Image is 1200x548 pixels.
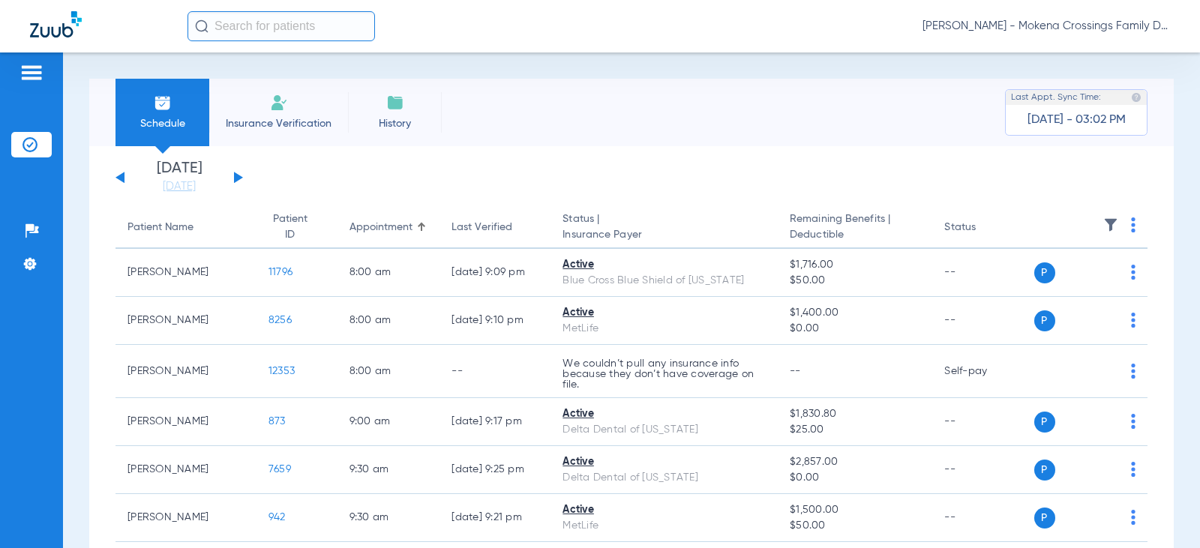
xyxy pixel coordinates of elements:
td: 9:30 AM [337,446,440,494]
th: Status | [550,207,778,249]
img: Manual Insurance Verification [270,94,288,112]
div: Active [562,502,766,518]
span: $1,400.00 [790,305,920,321]
img: group-dot-blue.svg [1131,510,1135,525]
a: [DATE] [134,179,224,194]
div: Delta Dental of [US_STATE] [562,470,766,486]
td: [PERSON_NAME] [115,494,256,542]
div: Blue Cross Blue Shield of [US_STATE] [562,273,766,289]
img: group-dot-blue.svg [1131,462,1135,477]
img: filter.svg [1103,217,1118,232]
span: Insurance Payer [562,227,766,243]
span: History [359,116,430,131]
td: -- [932,398,1033,446]
td: [PERSON_NAME] [115,398,256,446]
span: 942 [268,512,286,523]
td: [PERSON_NAME] [115,297,256,345]
td: [DATE] 9:10 PM [439,297,550,345]
img: group-dot-blue.svg [1131,414,1135,429]
img: hamburger-icon [19,64,43,82]
span: $2,857.00 [790,454,920,470]
div: Patient ID [268,211,312,243]
td: [PERSON_NAME] [115,446,256,494]
td: -- [932,494,1033,542]
span: $1,830.80 [790,406,920,422]
img: group-dot-blue.svg [1131,313,1135,328]
div: Appointment [349,220,428,235]
div: Delta Dental of [US_STATE] [562,422,766,438]
td: [DATE] 9:09 PM [439,249,550,297]
th: Status [932,207,1033,249]
span: 12353 [268,366,295,376]
img: Schedule [154,94,172,112]
td: 9:30 AM [337,494,440,542]
td: [PERSON_NAME] [115,249,256,297]
span: Last Appt. Sync Time: [1011,90,1101,105]
td: 8:00 AM [337,249,440,297]
div: Last Verified [451,220,538,235]
td: Self-pay [932,345,1033,398]
img: group-dot-blue.svg [1131,265,1135,280]
img: Zuub Logo [30,11,82,37]
span: Schedule [127,116,198,131]
td: -- [932,297,1033,345]
th: Remaining Benefits | [778,207,932,249]
span: $1,716.00 [790,257,920,273]
li: [DATE] [134,161,224,194]
span: P [1034,460,1055,481]
div: Last Verified [451,220,512,235]
span: P [1034,262,1055,283]
span: [PERSON_NAME] - Mokena Crossings Family Dental [922,19,1170,34]
span: 7659 [268,464,291,475]
td: 8:00 AM [337,297,440,345]
div: Active [562,305,766,321]
input: Search for patients [187,11,375,41]
div: Patient Name [127,220,193,235]
td: [DATE] 9:21 PM [439,494,550,542]
span: -- [790,366,801,376]
div: MetLife [562,321,766,337]
span: $50.00 [790,518,920,534]
div: MetLife [562,518,766,534]
img: Search Icon [195,19,208,33]
span: P [1034,310,1055,331]
span: $0.00 [790,470,920,486]
span: 11796 [268,267,292,277]
img: group-dot-blue.svg [1131,364,1135,379]
span: P [1034,412,1055,433]
img: History [386,94,404,112]
p: We couldn’t pull any insurance info because they don’t have coverage on file. [562,358,766,390]
div: Active [562,257,766,273]
td: -- [932,249,1033,297]
td: [DATE] 9:25 PM [439,446,550,494]
span: 873 [268,416,286,427]
span: $0.00 [790,321,920,337]
span: Insurance Verification [220,116,337,131]
span: [DATE] - 03:02 PM [1027,112,1126,127]
span: $50.00 [790,273,920,289]
img: group-dot-blue.svg [1131,217,1135,232]
td: 9:00 AM [337,398,440,446]
span: $25.00 [790,422,920,438]
td: -- [439,345,550,398]
div: Appointment [349,220,412,235]
td: -- [932,446,1033,494]
span: Deductible [790,227,920,243]
div: Active [562,406,766,422]
div: Patient ID [268,211,325,243]
td: 8:00 AM [337,345,440,398]
div: Patient Name [127,220,244,235]
span: P [1034,508,1055,529]
td: [DATE] 9:17 PM [439,398,550,446]
span: $1,500.00 [790,502,920,518]
span: 8256 [268,315,292,325]
img: last sync help info [1131,92,1141,103]
div: Active [562,454,766,470]
td: [PERSON_NAME] [115,345,256,398]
